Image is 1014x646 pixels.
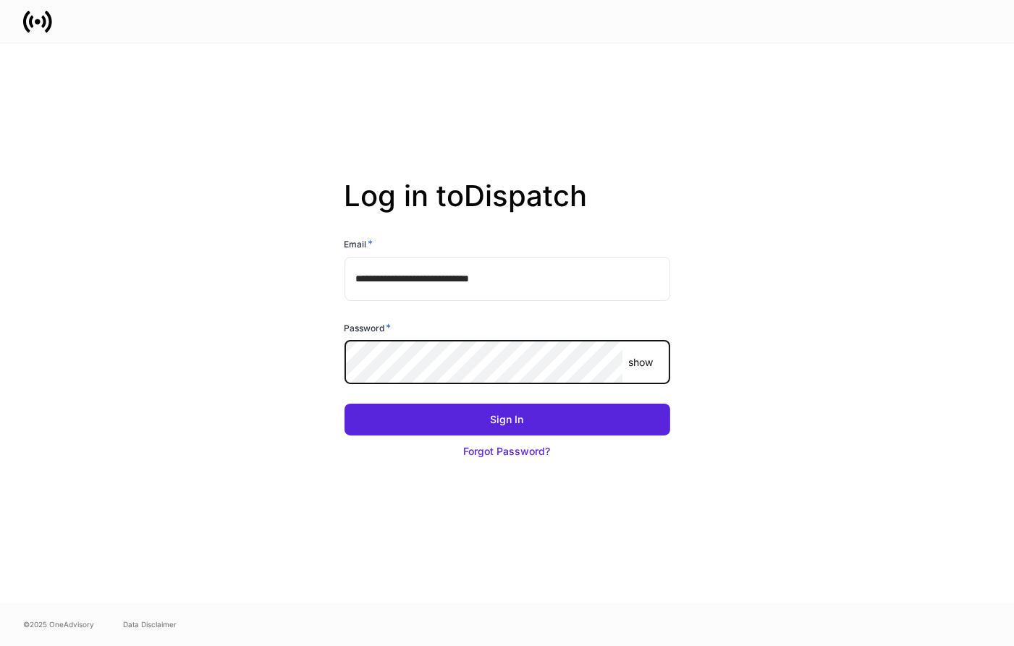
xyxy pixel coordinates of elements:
h6: Email [345,237,373,251]
button: Sign In [345,404,670,435]
button: Forgot Password? [345,435,670,467]
h6: Password [345,320,392,335]
h2: Log in to Dispatch [345,179,670,237]
p: show [628,355,653,370]
span: © 2025 OneAdvisory [23,619,94,630]
div: Sign In [491,412,524,427]
div: Forgot Password? [464,444,551,459]
a: Data Disclaimer [123,619,177,630]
